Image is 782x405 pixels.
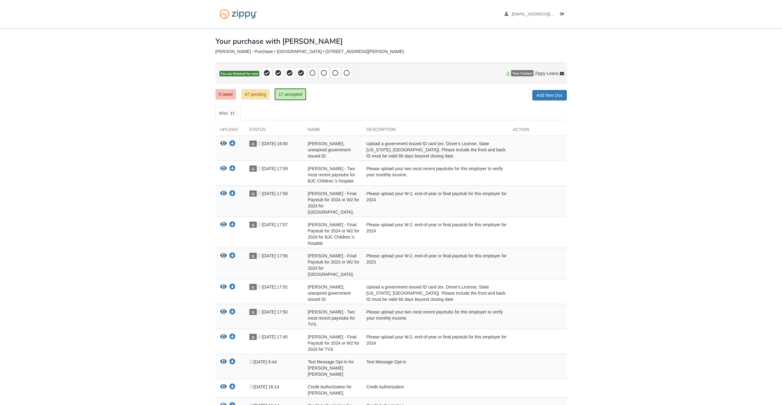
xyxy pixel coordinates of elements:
span: Credit Authorization for [PERSON_NAME] [308,384,352,395]
a: Download Ronald Stein - Final Paystub for 2024 or W2 for 2024 for BJC Children.'s hospital [229,223,235,227]
div: Status [245,126,303,136]
a: Download Text Message Opt-In for alison Dawn johnson [229,360,235,365]
div: Please upload your W-2, end-of-year or final paystub for this employer for 2024 [362,190,508,215]
span: Zippy Loans [535,70,558,76]
span: [DATE] 17:58 [258,191,288,196]
span: aj [249,222,257,228]
button: View Ronald Stein - Valid, unexpired government issued ID [220,141,227,147]
span: [DATE] 17:56 [258,253,288,258]
button: View Ronald Stein - Final Paystub for 2024 or W2 for 2024 for BJC Children.'s hospital [220,222,227,228]
a: 17 accepted [275,88,306,100]
span: aj [249,141,257,147]
span: aj [249,190,257,197]
span: [PERSON_NAME] - Final Paystub for 2024 or W2 for 2024 for TVS [308,334,359,352]
h1: Your purchase with [PERSON_NAME] [215,37,343,45]
a: Download Alison Johnson - Valid, unexpired government issued ID [229,285,235,290]
span: aj [249,284,257,290]
a: Download Credit Authorization for alison johnson [229,385,235,390]
span: [PERSON_NAME] - Final Paystub for 2024 or W2 for 2024 for BJC Children.'s hospital [308,222,359,246]
button: View Ronald Stein - Final Paystub for 2023 or W2 for 2023 for Friendship Village. [220,253,227,259]
span: [PERSON_NAME] - Two most recent paystubs for TVS [308,309,355,327]
button: View Credit Authorization for alison johnson [220,384,227,390]
span: [DATE] 16:14 [249,384,279,389]
div: Credit Authorization [362,384,508,396]
span: aj [249,253,257,259]
a: Download Alison Johnson - Final Paystub for 2024 or W2 for 2024 for TVS [229,335,235,340]
span: [DATE] 17:50 [258,309,288,314]
img: Logo [215,6,261,22]
div: Action [508,126,567,136]
span: [DATE] 17:52 [258,284,288,289]
span: [PERSON_NAME] - Final Paystub for 2023 or W2 for 2023 for [GEOGRAPHIC_DATA]. [308,253,359,277]
a: Download Alison Johnson - Two most recent paystubs for TVS [229,310,235,315]
a: Download Ronald Stein - Final Paystub for 2023 or W2 for 2023 for Friendship Village. [229,254,235,259]
div: Upload a government issued ID card (ex. Driver's License, State [US_STATE], [GEOGRAPHIC_DATA]). P... [362,141,508,159]
div: Description [362,126,508,136]
span: Your Contact [511,70,534,76]
button: View Ronald Stein - Final Paystub for 2024 or W2 for 2024 for Friendship Village. [220,190,227,197]
button: View Ronald Stein - Two most recent paystubs for BJC Children.'s hospital [220,166,227,172]
span: aj [249,166,257,172]
span: 17 [228,110,237,117]
a: 47 pending [241,89,269,100]
div: [PERSON_NAME] - Purchase • [GEOGRAPHIC_DATA] • [STREET_ADDRESS][PERSON_NAME] [215,49,567,54]
a: Misc [215,107,241,120]
span: alleycat_71@yahoo.com [512,12,582,16]
a: Log out [560,12,567,18]
span: aj [249,309,257,315]
a: edit profile [505,12,583,18]
button: View Text Message Opt-In for alison Dawn johnson [220,359,227,365]
div: Name [303,126,362,136]
div: Text Message Opt-In [362,359,508,377]
a: Download Ronald Stein - Final Paystub for 2024 or W2 for 2024 for Friendship Village. [229,191,235,196]
div: Please upload your W-2, end-of-year or final paystub for this employer for 2023 [362,253,508,277]
span: Text Message Opt-In for [PERSON_NAME] [PERSON_NAME] [308,359,354,377]
a: 0 owed [215,89,236,100]
span: [PERSON_NAME] - Two most recent paystubs for BJC Children.'s hospital [308,166,355,183]
span: [DATE] 17:57 [258,222,288,227]
div: Please upload your two most recent paystubs for this employer to verify your monthly income. [362,166,508,184]
span: [DATE] 17:59 [258,166,288,171]
a: Download Ronald Stein - Valid, unexpired government issued ID [229,141,235,146]
button: View Alison Johnson - Final Paystub for 2024 or W2 for 2024 for TVS [220,334,227,340]
div: Upload a government issued ID card (ex. Driver's License, State [US_STATE], [GEOGRAPHIC_DATA]). P... [362,284,508,302]
span: [PERSON_NAME], unexpired government issued ID [308,284,351,302]
button: View Alison Johnson - Valid, unexpired government issued ID [220,284,227,290]
button: View Alison Johnson - Two most recent paystubs for TVS [220,309,227,315]
span: [DATE] 17:45 [258,334,288,339]
div: Please upload your W-2, end-of-year or final paystub for this employer for 2024 [362,222,508,246]
a: Download Ronald Stein - Two most recent paystubs for BJC Children.'s hospital [229,166,235,171]
span: aj [249,334,257,340]
span: You are finished for now [219,71,260,77]
div: Please upload your W-2, end-of-year or final paystub for this employer for 2024 [362,334,508,352]
span: [DATE] 6:44 [249,359,277,364]
span: [DATE] 18:00 [258,141,288,146]
div: Upload [215,126,245,136]
div: Please upload your two most recent paystubs for this employer to verify your monthly income. [362,309,508,327]
span: [PERSON_NAME], unexpired government issued ID [308,141,351,158]
span: [PERSON_NAME] - Final Paystub for 2024 or W2 for 2024 for [GEOGRAPHIC_DATA]. [308,191,359,215]
a: Add New Doc [532,90,567,100]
